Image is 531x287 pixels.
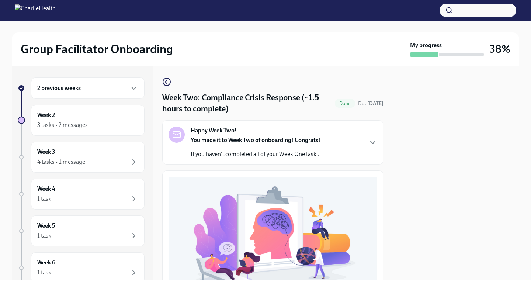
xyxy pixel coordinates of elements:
[37,195,51,203] div: 1 task
[37,111,55,119] h6: Week 2
[37,269,51,277] div: 1 task
[367,100,383,107] strong: [DATE]
[191,150,321,158] p: If you haven't completed all of your Week One task...
[162,92,332,114] h4: Week Two: Compliance Crisis Response (~1.5 hours to complete)
[37,121,88,129] div: 3 tasks • 2 messages
[37,185,55,193] h6: Week 4
[18,105,145,136] a: Week 23 tasks • 2 messages
[37,158,85,166] div: 4 tasks • 1 message
[37,232,51,240] div: 1 task
[18,142,145,173] a: Week 34 tasks • 1 message
[37,148,55,156] h6: Week 3
[358,100,383,107] span: Due
[18,179,145,210] a: Week 41 task
[15,4,56,16] img: CharlieHealth
[410,41,442,49] strong: My progress
[37,222,55,230] h6: Week 5
[490,42,510,56] h3: 38%
[37,259,55,267] h6: Week 6
[335,101,355,106] span: Done
[37,84,81,92] h6: 2 previous weeks
[191,136,320,143] strong: You made it to Week Two of onboarding! Congrats!
[191,127,237,135] strong: Happy Week Two!
[18,252,145,283] a: Week 61 task
[18,215,145,246] a: Week 51 task
[31,77,145,99] div: 2 previous weeks
[21,42,173,56] h2: Group Facilitator Onboarding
